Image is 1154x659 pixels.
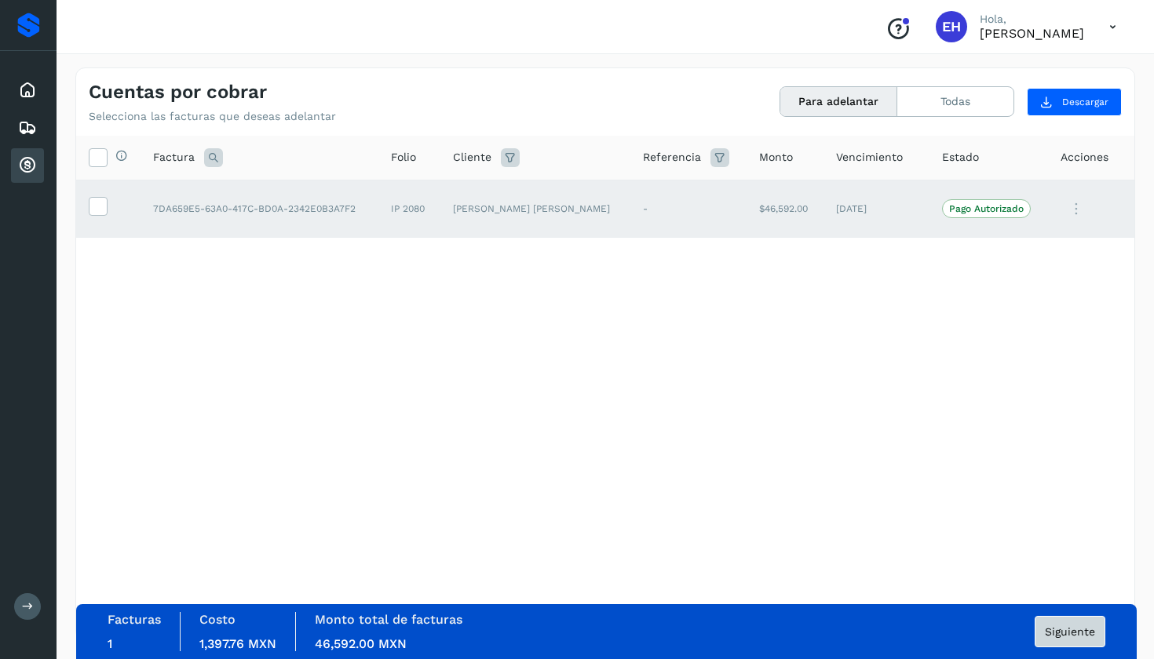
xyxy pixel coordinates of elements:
[153,149,195,166] span: Factura
[1027,88,1122,116] button: Descargar
[108,636,112,651] span: 1
[980,13,1084,26] p: Hola,
[453,149,491,166] span: Cliente
[89,110,336,123] p: Selecciona las facturas que deseas adelantar
[11,111,44,145] div: Embarques
[942,149,979,166] span: Estado
[747,180,824,238] td: $46,592.00
[11,148,44,183] div: Cuentas por cobrar
[780,87,897,116] button: Para adelantar
[391,149,416,166] span: Folio
[108,612,161,627] label: Facturas
[1061,149,1108,166] span: Acciones
[630,180,747,238] td: -
[1045,626,1095,637] span: Siguiente
[89,81,267,104] h4: Cuentas por cobrar
[897,87,1013,116] button: Todas
[11,73,44,107] div: Inicio
[980,26,1084,41] p: Enrique Hernandez Juarez
[949,203,1024,214] p: Pago Autorizado
[759,149,793,166] span: Monto
[199,612,236,627] label: Costo
[315,636,407,651] span: 46,592.00 MXN
[824,180,929,238] td: [DATE]
[141,180,378,238] td: 7DA659E5-63A0-417C-BD0A-2342E0B3A7F2
[643,149,701,166] span: Referencia
[199,636,276,651] span: 1,397.76 MXN
[440,180,630,238] td: [PERSON_NAME] [PERSON_NAME]
[836,149,903,166] span: Vencimiento
[378,180,440,238] td: IP 2080
[1062,95,1108,109] span: Descargar
[315,612,462,627] label: Monto total de facturas
[1035,616,1105,647] button: Siguiente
